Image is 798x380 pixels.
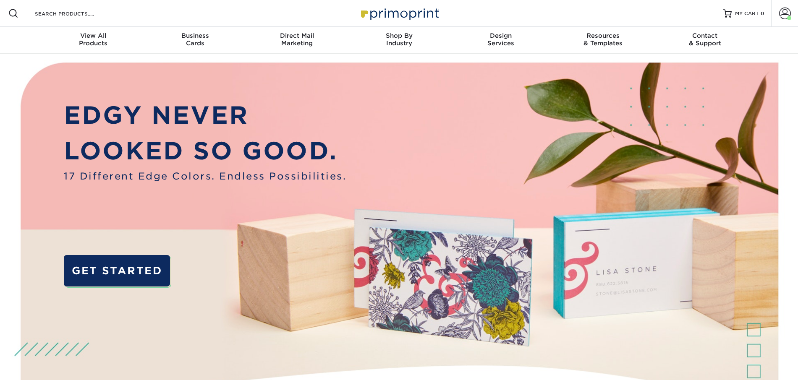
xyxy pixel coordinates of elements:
p: EDGY NEVER [64,97,346,133]
div: & Templates [552,32,654,47]
a: BusinessCards [144,27,246,54]
span: Resources [552,32,654,39]
a: DesignServices [450,27,552,54]
span: Design [450,32,552,39]
a: View AllProducts [42,27,144,54]
span: Contact [654,32,756,39]
div: Services [450,32,552,47]
p: LOOKED SO GOOD. [64,133,346,169]
span: Business [144,32,246,39]
div: Cards [144,32,246,47]
a: Direct MailMarketing [246,27,348,54]
input: SEARCH PRODUCTS..... [34,8,116,18]
span: 17 Different Edge Colors. Endless Possibilities. [64,169,346,183]
a: Resources& Templates [552,27,654,54]
img: Primoprint [357,4,441,22]
span: Shop By [348,32,450,39]
span: MY CART [735,10,759,17]
a: GET STARTED [64,255,170,286]
span: Direct Mail [246,32,348,39]
span: 0 [761,10,764,16]
div: Industry [348,32,450,47]
a: Contact& Support [654,27,756,54]
div: Marketing [246,32,348,47]
a: Shop ByIndustry [348,27,450,54]
div: & Support [654,32,756,47]
span: View All [42,32,144,39]
div: Products [42,32,144,47]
